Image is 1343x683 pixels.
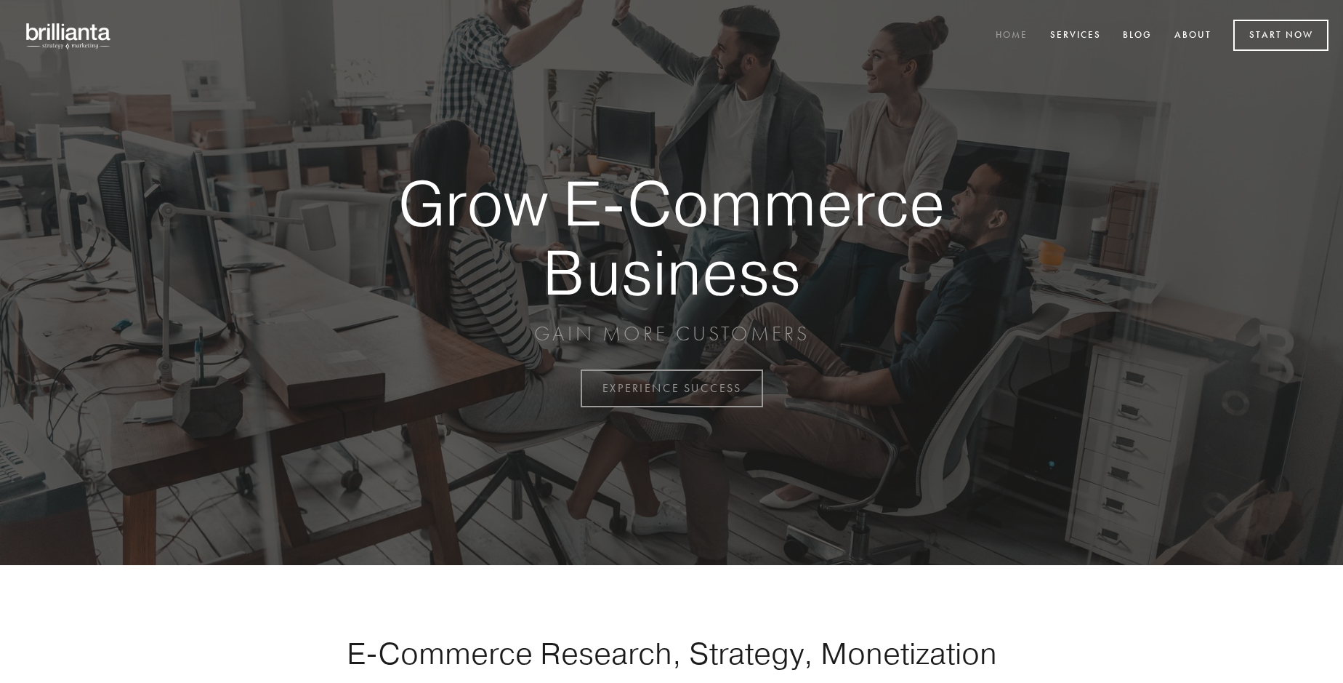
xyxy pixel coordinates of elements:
a: Start Now [1233,20,1328,51]
a: Blog [1113,24,1161,48]
strong: Grow E-Commerce Business [347,169,996,306]
p: GAIN MORE CUSTOMERS [347,321,996,347]
a: EXPERIENCE SUCCESS [581,370,763,407]
a: Services [1041,24,1110,48]
a: About [1165,24,1221,48]
h1: E-Commerce Research, Strategy, Monetization [301,635,1042,671]
img: brillianta - research, strategy, marketing [15,15,124,57]
a: Home [986,24,1037,48]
